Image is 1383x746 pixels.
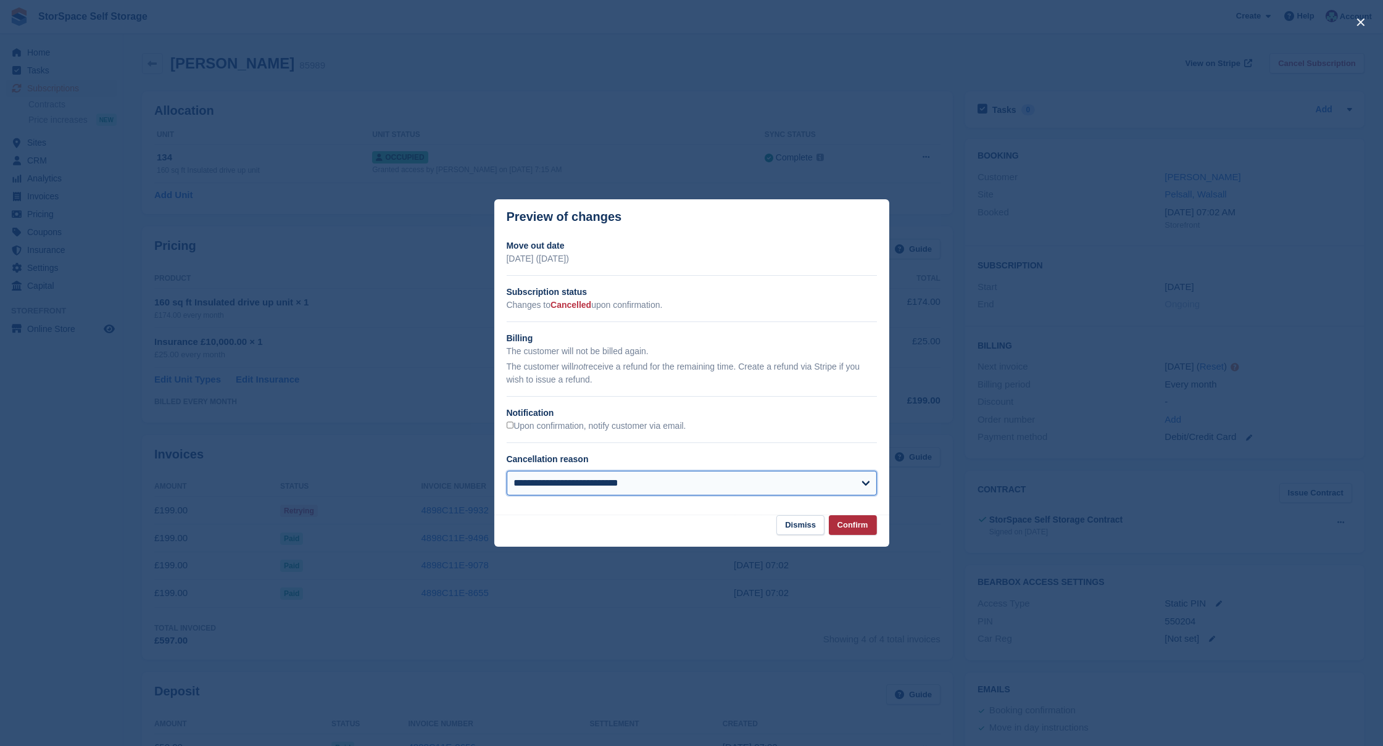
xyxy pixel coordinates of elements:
p: Preview of changes [507,210,622,224]
p: The customer will receive a refund for the remaining time. Create a refund via Stripe if you wish... [507,360,877,386]
h2: Billing [507,332,877,345]
h2: Notification [507,407,877,420]
p: [DATE] ([DATE]) [507,252,877,265]
label: Cancellation reason [507,454,589,464]
button: Dismiss [776,515,824,536]
em: not [573,362,585,371]
input: Upon confirmation, notify customer via email. [507,421,514,429]
button: Confirm [829,515,877,536]
h2: Move out date [507,239,877,252]
p: The customer will not be billed again. [507,345,877,358]
button: close [1351,12,1371,32]
h2: Subscription status [507,286,877,299]
label: Upon confirmation, notify customer via email. [507,421,686,432]
p: Changes to upon confirmation. [507,299,877,312]
span: Cancelled [550,300,591,310]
